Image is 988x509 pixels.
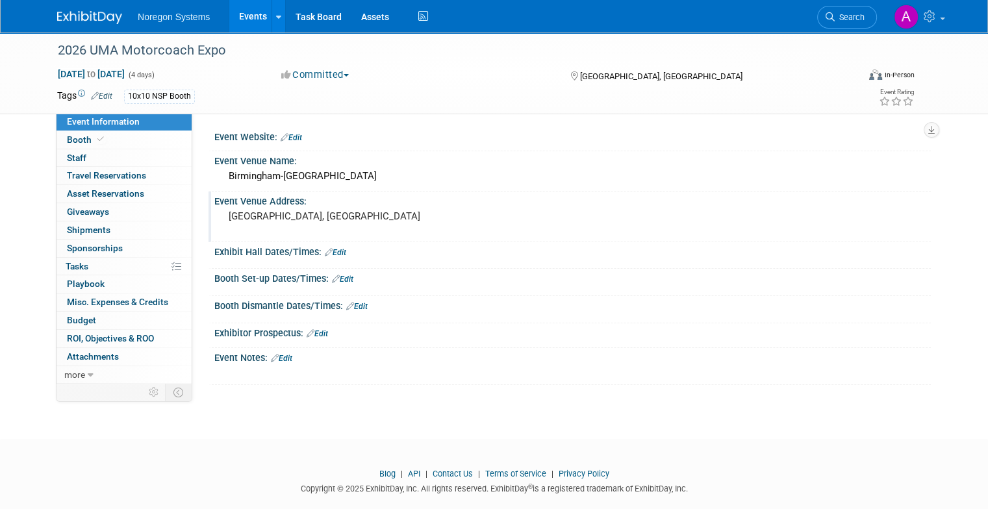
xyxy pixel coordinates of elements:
[67,225,110,235] span: Shipments
[325,248,346,257] a: Edit
[57,203,192,221] a: Giveaways
[67,297,168,307] span: Misc. Expenses & Credits
[485,469,546,478] a: Terms of Service
[57,11,122,24] img: ExhibitDay
[879,89,914,95] div: Event Rating
[281,133,302,142] a: Edit
[229,210,499,222] pre: [GEOGRAPHIC_DATA], [GEOGRAPHIC_DATA]
[408,469,420,478] a: API
[57,185,192,203] a: Asset Reservations
[528,483,533,490] sup: ®
[57,275,192,293] a: Playbook
[67,206,109,217] span: Giveaways
[57,149,192,167] a: Staff
[67,116,140,127] span: Event Information
[57,240,192,257] a: Sponsorships
[580,71,742,81] span: [GEOGRAPHIC_DATA], [GEOGRAPHIC_DATA]
[379,469,396,478] a: Blog
[214,192,931,208] div: Event Venue Address:
[67,351,119,362] span: Attachments
[85,69,97,79] span: to
[53,39,842,62] div: 2026 UMA Motorcoach Expo
[57,131,192,149] a: Booth
[57,348,192,366] a: Attachments
[398,469,406,478] span: |
[214,348,931,365] div: Event Notes:
[97,136,104,143] i: Booth reservation complete
[57,330,192,347] a: ROI, Objectives & ROO
[67,170,146,180] span: Travel Reservations
[894,5,918,29] img: Ali Connell
[57,167,192,184] a: Travel Reservations
[67,279,105,289] span: Playbook
[166,384,192,401] td: Toggle Event Tabs
[67,333,154,343] span: ROI, Objectives & ROO
[57,68,125,80] span: [DATE] [DATE]
[433,469,473,478] a: Contact Us
[91,92,112,101] a: Edit
[67,153,86,163] span: Staff
[67,315,96,325] span: Budget
[277,68,354,82] button: Committed
[57,258,192,275] a: Tasks
[57,312,192,329] a: Budget
[475,469,483,478] span: |
[214,127,931,144] div: Event Website:
[57,293,192,311] a: Misc. Expenses & Credits
[143,384,166,401] td: Personalize Event Tab Strip
[66,261,88,271] span: Tasks
[869,69,882,80] img: Format-Inperson.png
[422,469,431,478] span: |
[817,6,877,29] a: Search
[67,243,123,253] span: Sponsorships
[64,369,85,380] span: more
[124,90,195,103] div: 10x10 NSP Booth
[67,188,144,199] span: Asset Reservations
[57,366,192,384] a: more
[214,323,931,340] div: Exhibitor Prospectus:
[214,296,931,313] div: Booth Dismantle Dates/Times:
[884,70,915,80] div: In-Person
[835,12,865,22] span: Search
[214,151,931,168] div: Event Venue Name:
[67,134,107,145] span: Booth
[332,275,353,284] a: Edit
[57,221,192,239] a: Shipments
[127,71,155,79] span: (4 days)
[271,354,292,363] a: Edit
[57,89,112,104] td: Tags
[346,302,368,311] a: Edit
[214,242,931,259] div: Exhibit Hall Dates/Times:
[224,166,921,186] div: Birmingham-[GEOGRAPHIC_DATA]
[214,269,931,286] div: Booth Set-up Dates/Times:
[138,12,210,22] span: Noregon Systems
[307,329,328,338] a: Edit
[548,469,557,478] span: |
[57,113,192,130] a: Event Information
[788,68,915,87] div: Event Format
[559,469,609,478] a: Privacy Policy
